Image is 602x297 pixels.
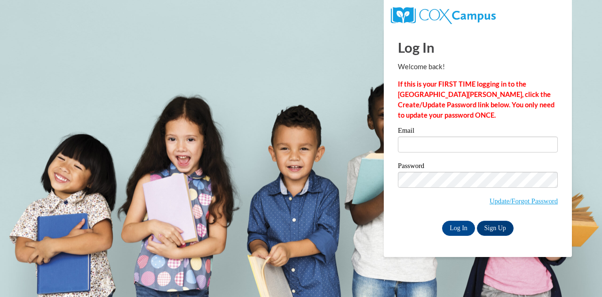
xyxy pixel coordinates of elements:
input: Log In [442,221,475,236]
label: Email [398,127,558,136]
a: Sign Up [477,221,514,236]
img: COX Campus [391,7,496,24]
a: COX Campus [391,11,496,19]
h1: Log In [398,38,558,57]
label: Password [398,162,558,172]
a: Update/Forgot Password [490,197,558,205]
strong: If this is your FIRST TIME logging in to the [GEOGRAPHIC_DATA][PERSON_NAME], click the Create/Upd... [398,80,554,119]
p: Welcome back! [398,62,558,72]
